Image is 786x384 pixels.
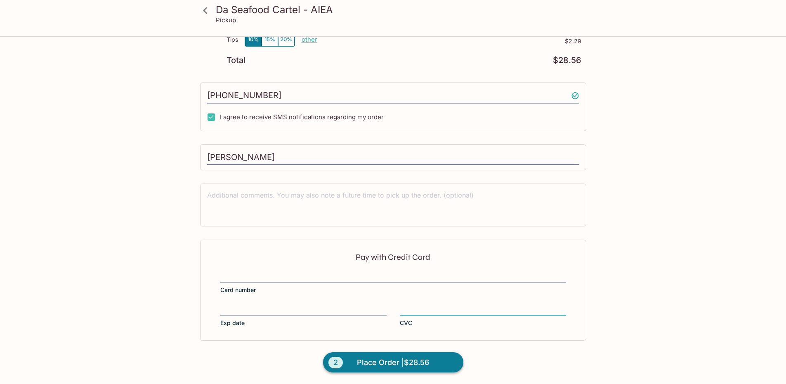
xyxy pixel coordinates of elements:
button: other [302,35,317,43]
iframe: Secure expiration date input frame [220,305,387,314]
span: I agree to receive SMS notifications regarding my order [220,113,384,121]
button: 10% [245,33,262,46]
button: 15% [262,33,278,46]
button: 20% [278,33,295,46]
span: CVC [400,319,412,327]
p: Pickup [216,16,236,24]
input: Enter phone number [207,88,579,104]
p: $28.56 [553,57,581,64]
iframe: Secure card number input frame [220,272,566,281]
span: Exp date [220,319,245,327]
p: Tips [227,36,238,43]
h3: Da Seafood Cartel - AIEA [216,3,585,16]
input: Enter first and last name [207,150,579,165]
span: Place Order | $28.56 [357,356,429,369]
iframe: Secure CVC input frame [400,305,566,314]
span: 2 [328,357,343,368]
button: 2Place Order |$28.56 [323,352,463,373]
p: $2.29 [317,38,581,45]
p: Total [227,57,245,64]
span: Card number [220,286,256,294]
p: Pay with Credit Card [220,253,566,261]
